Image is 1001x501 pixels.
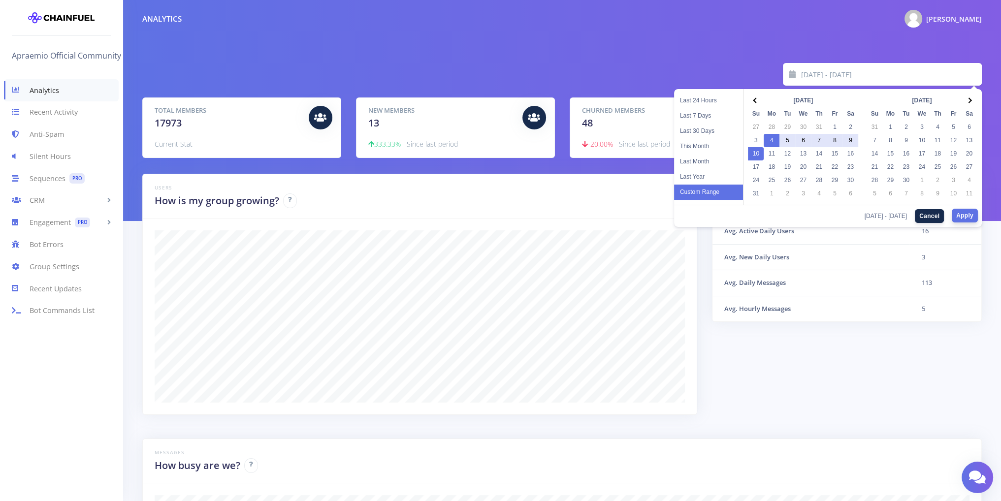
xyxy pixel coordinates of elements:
li: Last 7 Days [674,108,743,124]
td: 113 [909,270,981,296]
td: 29 [827,174,842,187]
td: 24 [914,160,930,174]
td: 27 [961,160,977,174]
td: 12 [945,134,961,147]
td: 28 [867,174,882,187]
td: 13 [961,134,977,147]
th: We [914,107,930,121]
td: 7 [898,187,914,200]
h6: Users [155,184,685,191]
td: 1 [827,121,842,134]
td: 18 [930,147,945,160]
td: 17 [914,147,930,160]
th: Tu [779,107,795,121]
h5: Total Members [155,106,301,116]
td: 2 [842,121,858,134]
td: 11 [961,187,977,200]
td: 20 [795,160,811,174]
button: Apply [952,209,978,222]
td: 6 [882,187,898,200]
td: 1 [914,174,930,187]
td: 26 [945,160,961,174]
td: 3 [748,134,764,147]
td: 14 [867,147,882,160]
td: 5 [867,187,882,200]
td: 5 [779,134,795,147]
td: 12 [779,147,795,160]
a: @ny4rlathotep Photo [PERSON_NAME] [897,8,982,30]
td: 4 [764,134,779,147]
li: Custom Range [674,185,743,200]
td: 14 [811,147,827,160]
td: 3 [945,174,961,187]
td: 31 [748,187,764,200]
td: 31 [811,121,827,134]
th: Mo [882,107,898,121]
td: 1 [764,187,779,200]
span: Since last period [407,139,458,149]
td: 9 [842,134,858,147]
td: 19 [945,147,961,160]
td: 7 [867,134,882,147]
td: 19 [779,160,795,174]
th: Su [867,107,882,121]
th: Sa [961,107,977,121]
li: Last 24 Hours [674,93,743,108]
td: 30 [842,174,858,187]
td: 8 [914,187,930,200]
a: Apraemio Official Community [12,48,127,63]
td: 9 [930,187,945,200]
a: Analytics [4,79,119,101]
td: 25 [764,174,779,187]
div: Analytics [142,13,182,25]
td: 8 [882,134,898,147]
td: 6 [961,121,977,134]
span: Since last period [619,139,670,149]
span: [PERSON_NAME] [926,14,982,24]
td: 30 [898,174,914,187]
li: Last Month [674,154,743,169]
td: 5 [945,121,961,134]
th: Avg. Active Daily Users [712,219,910,244]
td: 23 [842,160,858,174]
th: Th [811,107,827,121]
td: 18 [764,160,779,174]
th: [DATE] [764,94,842,107]
th: Fr [945,107,961,121]
td: 2 [930,174,945,187]
th: Avg. Daily Messages [712,270,910,296]
td: 29 [882,174,898,187]
td: 3 [909,244,981,270]
td: 22 [827,160,842,174]
td: 2 [779,187,795,200]
span: Current Stat [155,139,193,149]
td: 25 [930,160,945,174]
li: This Month [674,139,743,154]
td: 4 [961,174,977,187]
td: 27 [795,174,811,187]
button: Cancel [915,209,944,223]
td: 24 [748,174,764,187]
th: Tu [898,107,914,121]
li: Last Year [674,169,743,185]
td: 3 [914,121,930,134]
th: [DATE] [882,94,961,107]
td: 5 [827,187,842,200]
span: 13 [368,116,379,129]
span: 48 [582,116,593,129]
td: 11 [764,147,779,160]
td: 20 [961,147,977,160]
th: Fr [827,107,842,121]
td: 28 [764,121,779,134]
td: 26 [779,174,795,187]
td: 5 [909,296,981,321]
th: Su [748,107,764,121]
th: Avg. Hourly Messages [712,296,910,321]
td: 11 [930,134,945,147]
th: Mo [764,107,779,121]
td: 21 [867,160,882,174]
td: 16 [842,147,858,160]
td: 8 [827,134,842,147]
td: 15 [827,147,842,160]
td: 29 [779,121,795,134]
